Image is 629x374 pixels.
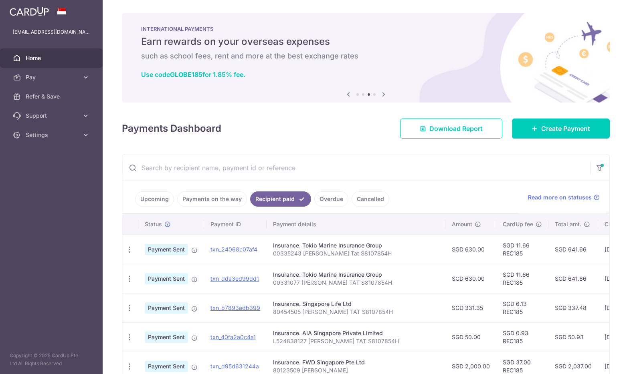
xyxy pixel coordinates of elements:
[13,28,90,36] p: [EMAIL_ADDRESS][DOMAIN_NAME]
[503,220,533,228] span: CardUp fee
[452,220,472,228] span: Amount
[445,322,496,352] td: SGD 50.00
[141,70,245,78] a: Use codeGLOBE185for 1.85% fee.
[170,70,202,78] b: GLOBE185
[141,26,591,32] p: INTERNATIONAL PAYMENTS
[122,155,590,181] input: Search by recipient name, payment id or reference
[145,273,188,284] span: Payment Sent
[267,214,445,235] th: Payment details
[273,271,439,279] div: Insurance. Tokio Marine Insurance Group
[273,249,439,257] p: 00335243 [PERSON_NAME] Tat S8107854H
[210,363,259,370] a: txn_d95d631244a
[273,241,439,249] div: Insurance. Tokio Marine Insurance Group
[445,235,496,264] td: SGD 630.00
[445,264,496,293] td: SGD 630.00
[210,246,257,253] a: txn_24068c07af4
[210,334,256,340] a: txn_40fa2a0c4a1
[577,350,621,370] iframe: Opens a widget where you can find more information
[541,124,590,133] span: Create Payment
[512,119,610,139] a: Create Payment
[26,131,79,139] span: Settings
[10,6,49,16] img: CardUp
[145,361,188,372] span: Payment Sent
[273,300,439,308] div: Insurance. Singapore Life Ltd
[210,304,260,311] a: txn_b7893adb399
[273,308,439,316] p: 80454505 [PERSON_NAME] TAT S8107854H
[548,293,598,322] td: SGD 337.48
[122,13,610,103] img: International Payment Banner
[210,275,259,282] a: txn_dda3ed99dd1
[141,51,591,61] h6: such as school fees, rent and more at the best exchange rates
[145,220,162,228] span: Status
[496,235,548,264] td: SGD 11.66 REC185
[26,92,79,101] span: Refer & Save
[141,35,591,48] h5: Earn rewards on your overseas expenses
[528,193,600,201] a: Read more on statuses
[528,193,592,201] span: Read more on statuses
[273,279,439,287] p: 00331077 [PERSON_NAME] TAT S8107854H
[548,322,598,352] td: SGD 50.93
[145,302,188,314] span: Payment Sent
[135,191,174,207] a: Upcoming
[26,54,79,62] span: Home
[548,264,598,293] td: SGD 641.66
[429,124,483,133] span: Download Report
[204,214,267,235] th: Payment ID
[250,191,311,207] a: Recipient paid
[26,73,79,81] span: Pay
[273,337,439,345] p: L524838127 [PERSON_NAME] TAT S8107854H
[273,329,439,337] div: Insurance. AIA Singapore Private Limited
[445,293,496,322] td: SGD 331.35
[314,191,348,207] a: Overdue
[352,191,389,207] a: Cancelled
[496,322,548,352] td: SGD 0.93 REC185
[496,264,548,293] td: SGD 11.66 REC185
[122,121,221,136] h4: Payments Dashboard
[145,332,188,343] span: Payment Sent
[548,235,598,264] td: SGD 641.66
[26,112,79,120] span: Support
[177,191,247,207] a: Payments on the way
[273,358,439,366] div: Insurance. FWD Singapore Pte Ltd
[145,244,188,255] span: Payment Sent
[496,293,548,322] td: SGD 6.13 REC185
[555,220,581,228] span: Total amt.
[400,119,502,139] a: Download Report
